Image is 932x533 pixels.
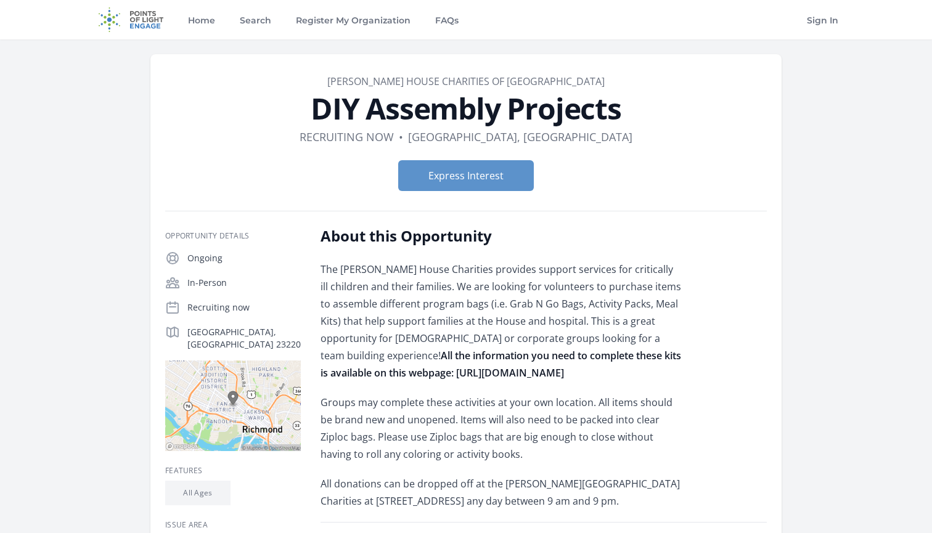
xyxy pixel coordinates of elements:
[321,349,681,380] strong: All the information you need to complete these kits is available on this webpage: [URL][DOMAIN_NAME]
[187,301,301,314] p: Recruiting now
[165,360,301,451] img: Map
[165,481,231,505] li: All Ages
[321,394,681,463] p: Groups may complete these activities at your own location. All items should be brand new and unop...
[321,475,681,510] p: All donations can be dropped off at the [PERSON_NAME][GEOGRAPHIC_DATA] Charities at [STREET_ADDRE...
[321,261,681,381] p: The [PERSON_NAME] House Charities provides support services for critically ill children and their...
[327,75,605,88] a: [PERSON_NAME] House Charities of [GEOGRAPHIC_DATA]
[187,252,301,264] p: Ongoing
[165,466,301,476] h3: Features
[300,128,394,145] dd: Recruiting now
[398,160,534,191] button: Express Interest
[187,277,301,289] p: In-Person
[187,326,301,351] p: [GEOGRAPHIC_DATA], [GEOGRAPHIC_DATA] 23220
[165,231,301,241] h3: Opportunity Details
[399,128,403,145] div: •
[165,94,767,123] h1: DIY Assembly Projects
[165,520,301,530] h3: Issue area
[408,128,632,145] dd: [GEOGRAPHIC_DATA], [GEOGRAPHIC_DATA]
[321,226,681,246] h2: About this Opportunity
